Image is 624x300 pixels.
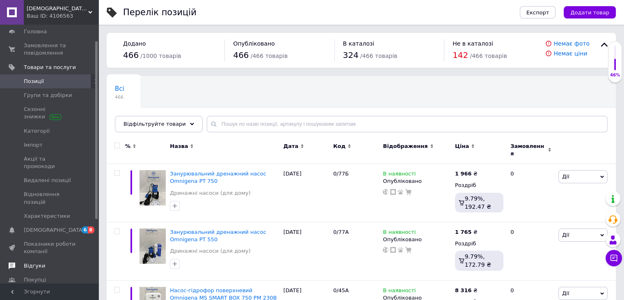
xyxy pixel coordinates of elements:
[123,8,197,17] div: Перелік позицій
[233,50,249,60] span: 466
[170,247,250,255] a: Дринажні насоси (для дому)
[281,222,331,280] div: [DATE]
[170,229,266,242] a: Занурювальний дренажний насос Omnigena PT 550
[333,287,349,293] span: 0/45А
[455,182,503,189] div: Роздріб
[125,143,130,150] span: %
[24,191,76,205] span: Відновлення позицій
[333,229,349,235] span: 0/77А
[24,92,72,99] span: Групи та добірки
[553,50,587,57] a: Немає ціни
[383,178,450,185] div: Опубліковано
[465,253,491,268] span: 9.79%, 172.79 ₴
[470,53,507,59] span: / 466 товарів
[455,171,472,177] b: 1 966
[170,189,250,197] a: Дринажні насоси (для дому)
[562,290,569,296] span: Дії
[383,171,416,179] span: В наявності
[455,229,472,235] b: 1 765
[24,141,43,149] span: Імпорт
[24,155,76,170] span: Акції та промокоди
[383,229,416,238] span: В наявності
[233,40,275,47] span: Опубліковано
[455,170,478,178] div: ₴
[27,12,98,20] div: Ваш ID: 4106563
[24,262,45,270] span: Відгуки
[115,85,124,92] span: Всі
[526,9,549,16] span: Експорт
[383,236,450,243] div: Опубліковано
[170,171,266,184] a: Занурювальний дренажний насос Omnigena PT 750
[505,222,556,280] div: 0
[251,53,288,59] span: / 466 товарів
[333,143,345,150] span: Код
[140,53,181,59] span: / 1000 товарів
[520,6,556,18] button: Експорт
[455,143,469,150] span: Ціна
[283,143,299,150] span: Дата
[123,40,146,47] span: Додано
[453,40,493,47] span: Не в каталозі
[455,240,503,247] div: Роздріб
[27,5,88,12] span: Польські насоси Omnigena в Україні
[82,226,88,233] span: 6
[564,6,616,18] button: Додати товар
[505,164,556,222] div: 0
[510,143,546,157] span: Замовлення
[606,250,622,266] button: Чат з покупцем
[88,226,94,233] span: 8
[24,177,71,184] span: Видалені позиції
[553,40,590,47] a: Немає фото
[453,50,468,60] span: 142
[465,195,491,210] span: 9.79%, 192.47 ₴
[455,287,472,293] b: 8 316
[207,116,608,132] input: Пошук по назві позиції, артикулу і пошуковим запитам
[24,64,76,71] span: Товари та послуги
[455,228,478,236] div: ₴
[123,50,139,60] span: 466
[383,287,416,296] span: В наявності
[170,143,188,150] span: Назва
[24,42,76,57] span: Замовлення та повідомлення
[24,276,46,284] span: Покупці
[115,94,124,100] span: 466
[608,72,622,78] div: 46%
[383,143,427,150] span: Відображення
[281,164,331,222] div: [DATE]
[24,28,47,35] span: Головна
[360,53,397,59] span: / 466 товарів
[24,212,70,220] span: Характеристики
[24,106,76,120] span: Сезонні знижки
[562,232,569,238] span: Дії
[24,240,76,255] span: Показники роботи компанії
[24,226,85,234] span: [DEMOGRAPHIC_DATA]
[343,50,359,60] span: 324
[139,170,166,205] img: Погружающий дренажный насос Omnigena PT 750
[123,121,186,127] span: Відфільтруйте товари
[562,173,569,180] span: Дії
[24,78,44,85] span: Позиції
[333,171,349,177] span: 0/77Б
[24,127,50,135] span: Категорії
[139,228,166,264] img: Погружающий дренажный насос Omnigena PT 550
[455,287,478,294] div: ₴
[570,9,609,16] span: Додати товар
[343,40,375,47] span: В каталозі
